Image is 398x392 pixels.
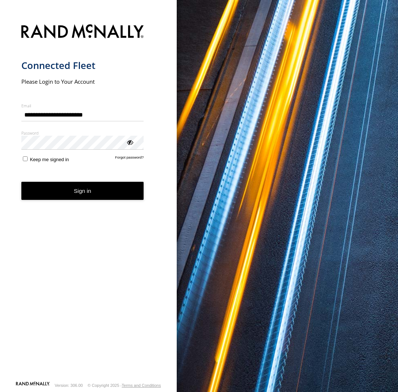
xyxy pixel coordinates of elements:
div: © Copyright 2025 - [88,383,161,388]
h2: Please Login to Your Account [21,78,144,85]
a: Forgot password? [115,155,144,162]
div: Version: 306.00 [55,383,83,388]
input: Keep me signed in [23,156,28,161]
span: Keep me signed in [30,157,69,162]
h1: Connected Fleet [21,59,144,72]
img: Rand McNally [21,23,144,42]
div: ViewPassword [126,138,133,146]
a: Terms and Conditions [122,383,161,388]
button: Sign in [21,182,144,200]
a: Visit our Website [16,382,50,389]
form: main [21,20,156,381]
label: Email [21,103,144,108]
label: Password [21,130,144,136]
